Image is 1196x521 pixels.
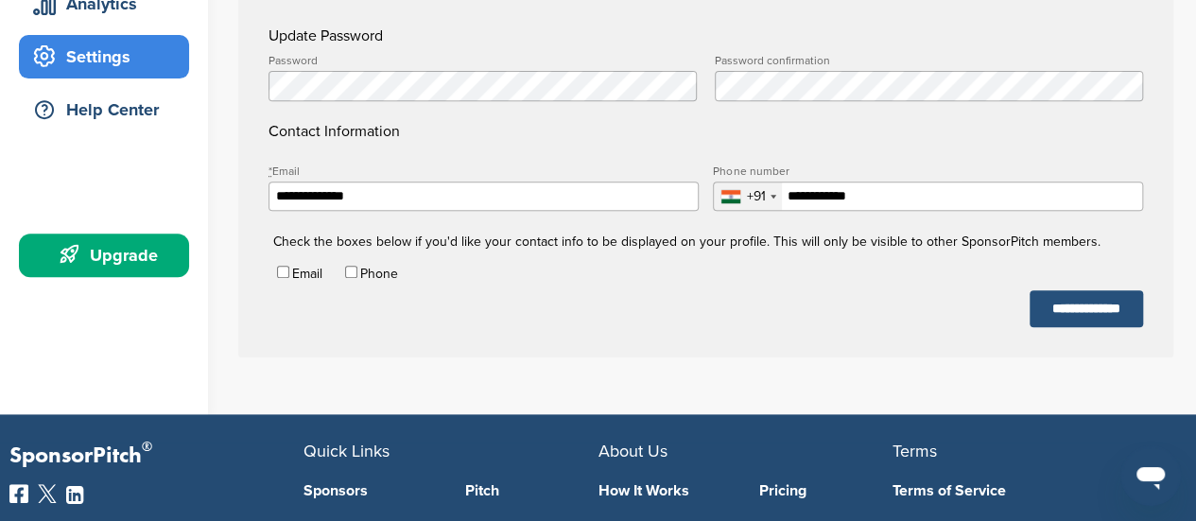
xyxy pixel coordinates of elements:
label: Email [292,266,322,282]
a: Settings [19,35,189,78]
div: +91 [746,190,765,203]
a: Pricing [759,483,893,498]
div: Selected country [714,182,782,210]
label: Phone number [713,165,1143,177]
iframe: Button to launch messaging window [1120,445,1181,506]
span: ® [142,435,152,459]
label: Password [269,55,697,66]
a: Help Center [19,88,189,131]
img: Facebook [9,484,28,503]
div: Upgrade [28,238,189,272]
abbr: required [269,165,272,178]
label: Password confirmation [715,55,1143,66]
p: SponsorPitch [9,443,303,470]
a: Upgrade [19,234,189,277]
div: Help Center [28,93,189,127]
img: Twitter [38,484,57,503]
a: Terms of Service [893,483,1158,498]
a: Pitch [465,483,598,498]
span: Quick Links [303,441,390,461]
div: Settings [28,40,189,74]
h4: Contact Information [269,55,1143,143]
h4: Update Password [269,25,1143,47]
span: About Us [598,441,667,461]
a: How It Works [598,483,732,498]
label: Phone [360,266,398,282]
span: Terms [893,441,937,461]
a: Sponsors [303,483,437,498]
label: Email [269,165,699,177]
